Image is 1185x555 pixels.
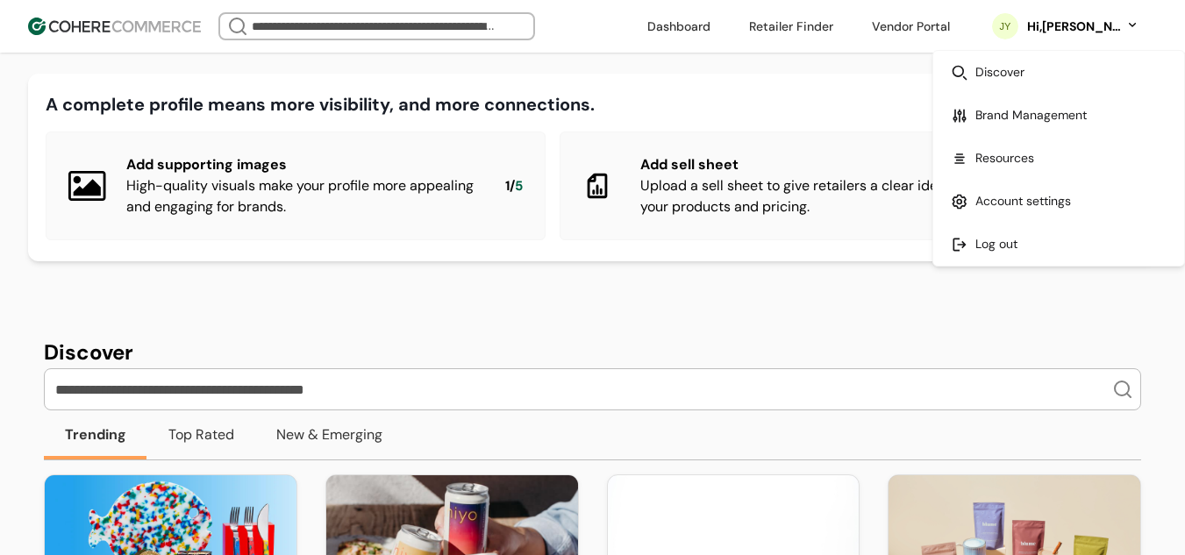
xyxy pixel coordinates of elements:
[44,410,147,459] button: Trending
[640,175,988,217] div: Upload a sell sheet to give retailers a clear idea of your products and pricing.
[505,176,510,196] span: 1
[147,410,255,459] button: Top Rated
[255,410,403,459] button: New & Emerging
[126,154,477,175] div: Add supporting images
[28,18,201,35] img: Cohere Logo
[640,154,988,175] div: Add sell sheet
[515,176,523,196] span: 5
[1025,18,1122,36] div: Hi, [PERSON_NAME]
[1025,18,1139,36] button: Hi,[PERSON_NAME]
[510,176,515,196] span: /
[46,91,595,117] div: A complete profile means more visibility, and more connections.
[44,337,1141,368] h1: Discover
[126,175,477,217] div: High-quality visuals make your profile more appealing and engaging for brands.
